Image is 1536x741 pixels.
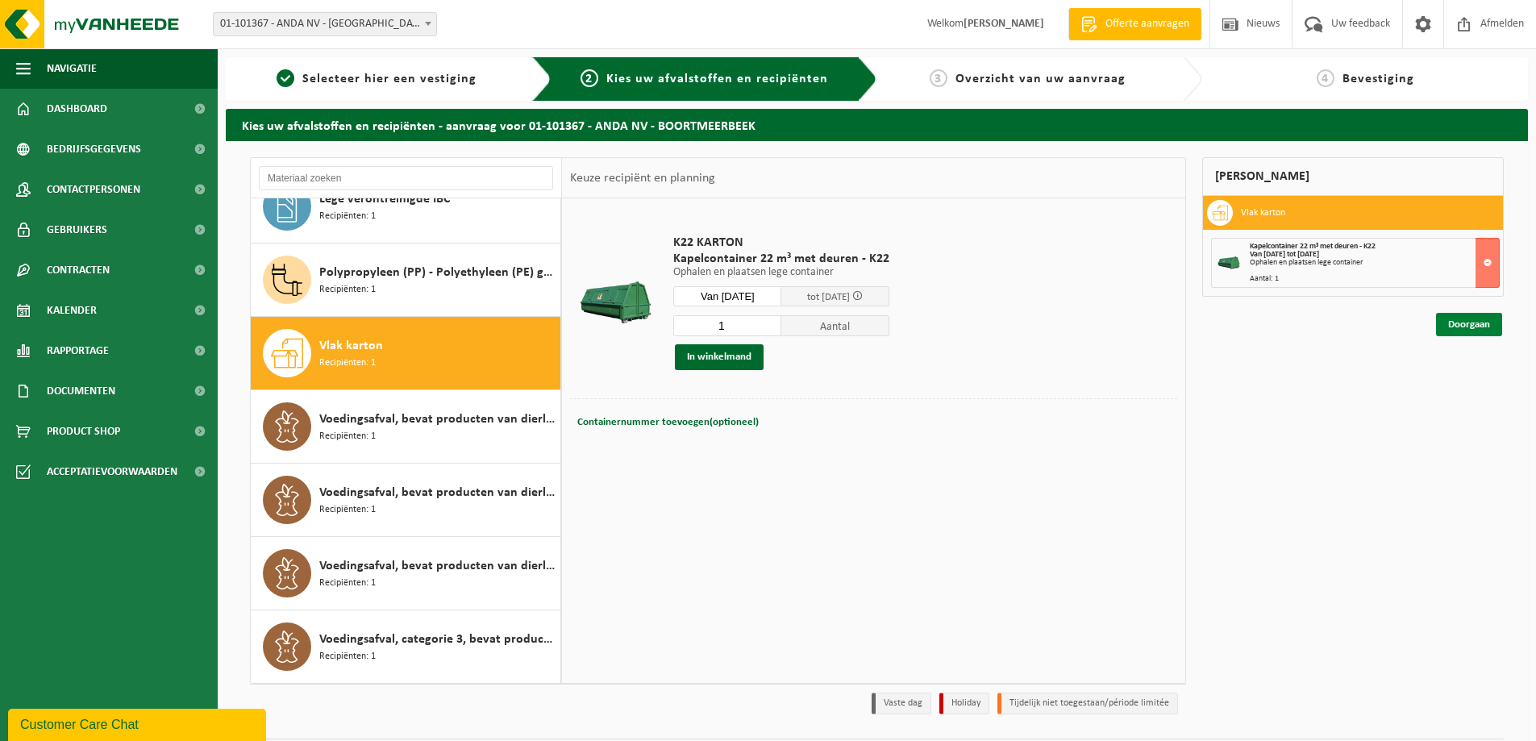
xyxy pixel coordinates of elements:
[319,410,556,429] span: Voedingsafval, bevat producten van dierlijke oorsprong, gemengde verpakking (exclusief glas), cat...
[47,129,141,169] span: Bedrijfsgegevens
[319,649,376,664] span: Recipiënten: 1
[1068,8,1201,40] a: Offerte aanvragen
[47,290,97,331] span: Kalender
[47,411,120,452] span: Product Shop
[8,706,269,741] iframe: chat widget
[319,429,376,444] span: Recipiënten: 1
[1250,250,1319,259] strong: Van [DATE] tot [DATE]
[47,169,140,210] span: Contactpersonen
[302,73,477,85] span: Selecteer hier een vestiging
[1436,313,1502,336] a: Doorgaan
[581,69,598,87] span: 2
[47,371,115,411] span: Documenten
[576,411,760,434] button: Containernummer toevoegen(optioneel)
[319,556,556,576] span: Voedingsafval, bevat producten van dierlijke oorsprong, onverpakt, categorie 3
[47,210,107,250] span: Gebruikers
[673,235,889,251] span: K22 KARTON
[930,69,947,87] span: 3
[319,630,556,649] span: Voedingsafval, categorie 3, bevat producten van dierlijke oorsprong, kunststof verpakking
[251,170,561,244] button: Lege verontreinigde IBC Recipiënten: 1
[872,693,931,714] li: Vaste dag
[251,610,561,683] button: Voedingsafval, categorie 3, bevat producten van dierlijke oorsprong, kunststof verpakking Recipië...
[251,464,561,537] button: Voedingsafval, bevat producten van dierlijke oorsprong, gemengde verpakking (inclusief glas), cat...
[319,209,376,224] span: Recipiënten: 1
[47,250,110,290] span: Contracten
[47,452,177,492] span: Acceptatievoorwaarden
[319,336,383,356] span: Vlak karton
[1241,200,1285,226] h3: Vlak karton
[226,109,1528,140] h2: Kies uw afvalstoffen en recipiënten - aanvraag voor 01-101367 - ANDA NV - BOORTMEERBEEK
[1317,69,1334,87] span: 4
[234,69,519,89] a: 1Selecteer hier een vestiging
[319,189,450,209] span: Lege verontreinigde IBC
[251,537,561,610] button: Voedingsafval, bevat producten van dierlijke oorsprong, onverpakt, categorie 3 Recipiënten: 1
[214,13,436,35] span: 01-101367 - ANDA NV - BOORTMEERBEEK
[955,73,1126,85] span: Overzicht van uw aanvraag
[1250,242,1376,251] span: Kapelcontainer 22 m³ met deuren - K22
[807,292,850,302] span: tot [DATE]
[781,315,889,336] span: Aantal
[319,356,376,371] span: Recipiënten: 1
[1250,275,1499,283] div: Aantal: 1
[319,282,376,298] span: Recipiënten: 1
[675,344,764,370] button: In winkelmand
[939,693,989,714] li: Holiday
[1101,16,1193,32] span: Offerte aanvragen
[47,331,109,371] span: Rapportage
[1250,259,1499,267] div: Ophalen en plaatsen lege container
[964,18,1044,30] strong: [PERSON_NAME]
[673,251,889,267] span: Kapelcontainer 22 m³ met deuren - K22
[259,166,553,190] input: Materiaal zoeken
[997,693,1178,714] li: Tijdelijk niet toegestaan/période limitée
[319,483,556,502] span: Voedingsafval, bevat producten van dierlijke oorsprong, gemengde verpakking (inclusief glas), cat...
[47,48,97,89] span: Navigatie
[47,89,107,129] span: Dashboard
[562,158,723,198] div: Keuze recipiënt en planning
[319,502,376,518] span: Recipiënten: 1
[577,417,759,427] span: Containernummer toevoegen(optioneel)
[319,576,376,591] span: Recipiënten: 1
[606,73,828,85] span: Kies uw afvalstoffen en recipiënten
[1342,73,1414,85] span: Bevestiging
[251,390,561,464] button: Voedingsafval, bevat producten van dierlijke oorsprong, gemengde verpakking (exclusief glas), cat...
[251,244,561,317] button: Polypropyleen (PP) - Polyethyleen (PE) gemengd, hard, gekleurd Recipiënten: 1
[673,286,781,306] input: Selecteer datum
[277,69,294,87] span: 1
[319,263,556,282] span: Polypropyleen (PP) - Polyethyleen (PE) gemengd, hard, gekleurd
[251,317,561,390] button: Vlak karton Recipiënten: 1
[1202,157,1504,196] div: [PERSON_NAME]
[213,12,437,36] span: 01-101367 - ANDA NV - BOORTMEERBEEK
[673,267,889,278] p: Ophalen en plaatsen lege container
